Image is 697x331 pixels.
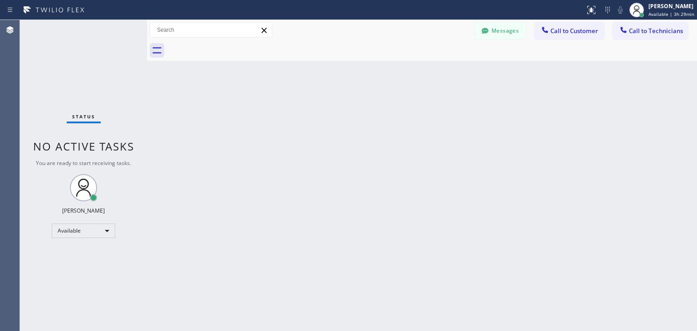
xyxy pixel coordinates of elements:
button: Mute [614,4,627,16]
span: Available | 3h 29min [648,11,694,17]
div: [PERSON_NAME] [648,2,694,10]
div: [PERSON_NAME] [62,207,105,214]
span: Call to Technicians [629,27,683,35]
input: Search [150,23,272,37]
button: Call to Customer [535,22,604,39]
span: You are ready to start receiving tasks. [36,159,131,167]
button: Messages [476,22,525,39]
span: Call to Customer [550,27,598,35]
button: Call to Technicians [613,22,688,39]
span: Status [72,113,95,120]
span: No active tasks [33,139,134,154]
div: Available [52,224,115,238]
